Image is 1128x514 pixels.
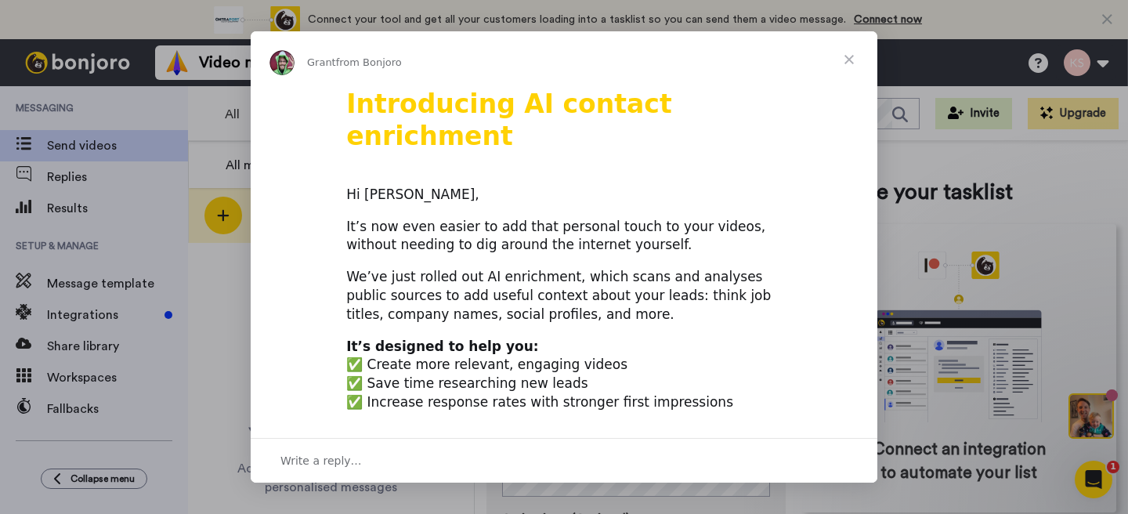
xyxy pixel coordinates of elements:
b: It’s designed to help you: [346,338,538,354]
span: from Bonjoro [336,56,402,68]
div: Hi [PERSON_NAME], [346,186,782,205]
b: Introducing AI contact enrichment [346,89,672,151]
div: Open conversation and reply [251,438,877,483]
div: It’s now even easier to add that personal touch to your videos, without needing to dig around the... [346,218,782,255]
div: We’ve just rolled out AI enrichment, which scans and analyses public sources to add useful contex... [346,268,782,324]
span: Close [821,31,877,88]
img: Profile image for Grant [269,50,295,75]
div: Still use our Attributes feature to pull data from your CRM or other tools. However, this new AI ... [346,425,782,481]
span: Grant [307,56,336,68]
span: Write a reply… [280,451,362,471]
div: ✅ Create more relevant, engaging videos ✅ Save time researching new leads ✅ Increase response rat... [346,338,782,412]
img: 5087268b-a063-445d-b3f7-59d8cce3615b-1541509651.jpg [2,3,44,45]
